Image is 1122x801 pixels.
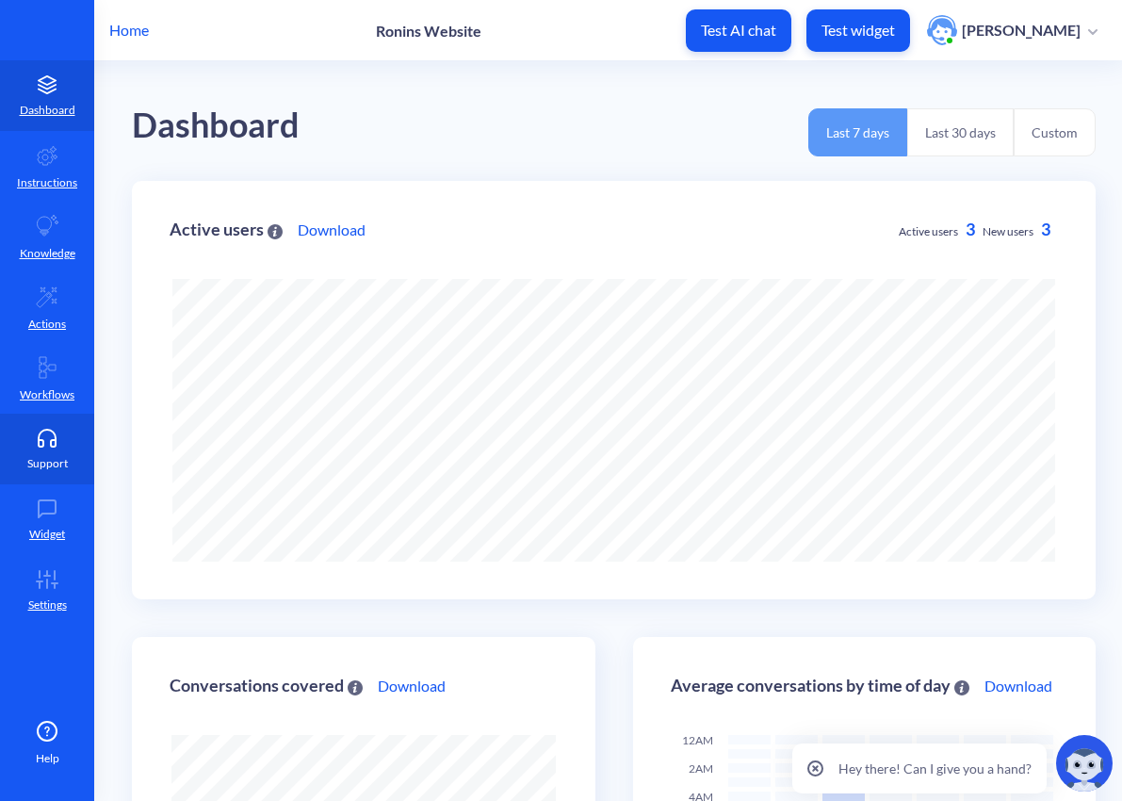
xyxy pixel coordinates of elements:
button: Test AI chat [686,9,791,52]
button: Last 7 days [808,108,907,156]
p: Knowledge [20,245,75,262]
p: Hey there! Can I give you a hand? [838,759,1032,778]
p: Test widget [821,21,895,40]
img: user photo [927,15,957,45]
button: Last 30 days [907,108,1014,156]
div: Average conversations by time of day [671,677,969,695]
p: Support [27,455,68,472]
div: Dashboard [132,99,300,153]
span: New users [983,224,1033,238]
span: 12AM [682,733,713,747]
span: Active users [899,224,958,238]
p: Dashboard [20,102,75,119]
div: Active users [170,221,283,238]
p: Test AI chat [701,21,776,40]
img: copilot-icon.svg [1056,735,1113,792]
p: [PERSON_NAME] [962,20,1081,41]
button: user photo[PERSON_NAME] [918,13,1107,47]
button: Test widget [806,9,910,52]
div: Conversations covered [170,677,363,695]
p: Widget [29,526,65,543]
span: Help [36,750,59,767]
span: 2AM [689,761,713,776]
a: Download [298,219,366,241]
p: Ronins Website [376,22,481,40]
span: 3 [1041,219,1050,239]
p: Home [109,19,149,41]
a: Download [984,675,1052,697]
button: Custom [1014,108,1096,156]
p: Settings [28,597,67,613]
p: Actions [28,316,66,333]
span: 3 [966,219,975,239]
p: Instructions [17,174,77,191]
p: Workflows [20,386,74,403]
a: Download [378,675,446,697]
